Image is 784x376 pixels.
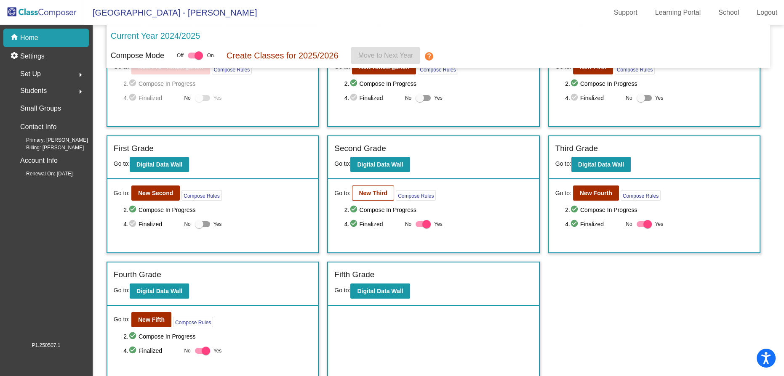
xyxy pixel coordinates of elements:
[344,93,401,103] span: 4. Finalized
[123,219,180,229] span: 4. Finalized
[130,157,189,172] button: Digital Data Wall
[13,136,88,144] span: Primary: [PERSON_NAME]
[213,93,222,103] span: Yes
[138,190,173,196] b: New Second
[123,346,180,356] span: 4. Finalized
[607,6,644,19] a: Support
[128,219,139,229] mat-icon: check_circle
[344,219,401,229] span: 4. Finalized
[359,190,387,196] b: New Third
[712,6,746,19] a: School
[177,52,184,59] span: Off
[334,287,350,294] span: Go to:
[578,161,624,168] b: Digital Data Wall
[565,205,753,215] span: 2. Compose In Progress
[114,315,130,324] span: Go to:
[84,6,257,19] span: [GEOGRAPHIC_DATA] - [PERSON_NAME]
[130,283,189,299] button: Digital Data Wall
[123,79,312,89] span: 2. Compose In Progress
[227,49,339,62] p: Create Classes for 2025/2026
[13,144,84,151] span: Billing: [PERSON_NAME]
[181,190,221,201] button: Compose Rules
[13,170,72,177] span: Renewal On: [DATE]
[396,190,436,201] button: Compose Rules
[213,219,222,229] span: Yes
[580,190,612,196] b: New Fourth
[573,185,619,201] button: New Fourth
[344,79,533,89] span: 2. Compose In Progress
[128,346,139,356] mat-icon: check_circle
[626,94,632,102] span: No
[418,64,458,74] button: Compose Rules
[626,220,632,228] span: No
[10,33,20,43] mat-icon: home
[111,29,200,42] p: Current Year 2024/2025
[655,219,664,229] span: Yes
[138,316,165,323] b: New Fifth
[357,161,403,168] b: Digital Data Wall
[565,219,621,229] span: 4. Finalized
[570,205,580,215] mat-icon: check_circle
[184,94,190,102] span: No
[358,52,413,59] span: Move to Next Year
[136,161,182,168] b: Digital Data Wall
[570,79,580,89] mat-icon: check_circle
[621,190,661,201] button: Compose Rules
[114,269,161,281] label: Fourth Grade
[123,93,180,103] span: 4. Finalized
[128,79,139,89] mat-icon: check_circle
[75,87,85,97] mat-icon: arrow_right
[184,347,190,355] span: No
[20,85,47,97] span: Students
[349,79,359,89] mat-icon: check_circle
[111,50,164,61] p: Compose Mode
[212,64,252,74] button: Compose Rules
[580,64,606,70] b: New First
[334,189,350,198] span: Go to:
[405,220,411,228] span: No
[555,189,571,198] span: Go to:
[123,205,312,215] span: 2. Compose In Progress
[350,157,410,172] button: Digital Data Wall
[555,143,598,155] label: Third Grade
[351,47,420,64] button: Move to Next Year
[131,312,171,327] button: New Fifth
[405,94,411,102] span: No
[128,93,139,103] mat-icon: check_circle
[20,51,45,61] p: Settings
[138,64,203,70] b: New Pre - Kindergarten
[114,189,130,198] span: Go to:
[344,205,533,215] span: 2. Compose In Progress
[349,93,359,103] mat-icon: check_circle
[334,269,374,281] label: Fifth Grade
[750,6,784,19] a: Logout
[213,346,222,356] span: Yes
[128,205,139,215] mat-icon: check_circle
[571,157,631,172] button: Digital Data Wall
[434,219,443,229] span: Yes
[615,64,655,74] button: Compose Rules
[334,143,386,155] label: Second Grade
[349,219,359,229] mat-icon: check_circle
[359,64,409,70] b: New Kindergarten
[565,79,753,89] span: 2. Compose In Progress
[334,160,350,167] span: Go to:
[173,317,213,327] button: Compose Rules
[20,68,41,80] span: Set Up
[570,219,580,229] mat-icon: check_circle
[75,70,85,80] mat-icon: arrow_right
[434,93,443,103] span: Yes
[424,51,434,61] mat-icon: help
[352,185,394,201] button: New Third
[114,160,130,167] span: Go to:
[20,121,56,133] p: Contact Info
[10,51,20,61] mat-icon: settings
[114,287,130,294] span: Go to:
[20,33,38,43] p: Home
[207,52,214,59] span: On
[184,220,190,228] span: No
[570,93,580,103] mat-icon: check_circle
[136,288,182,294] b: Digital Data Wall
[349,205,359,215] mat-icon: check_circle
[20,103,61,114] p: Small Groups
